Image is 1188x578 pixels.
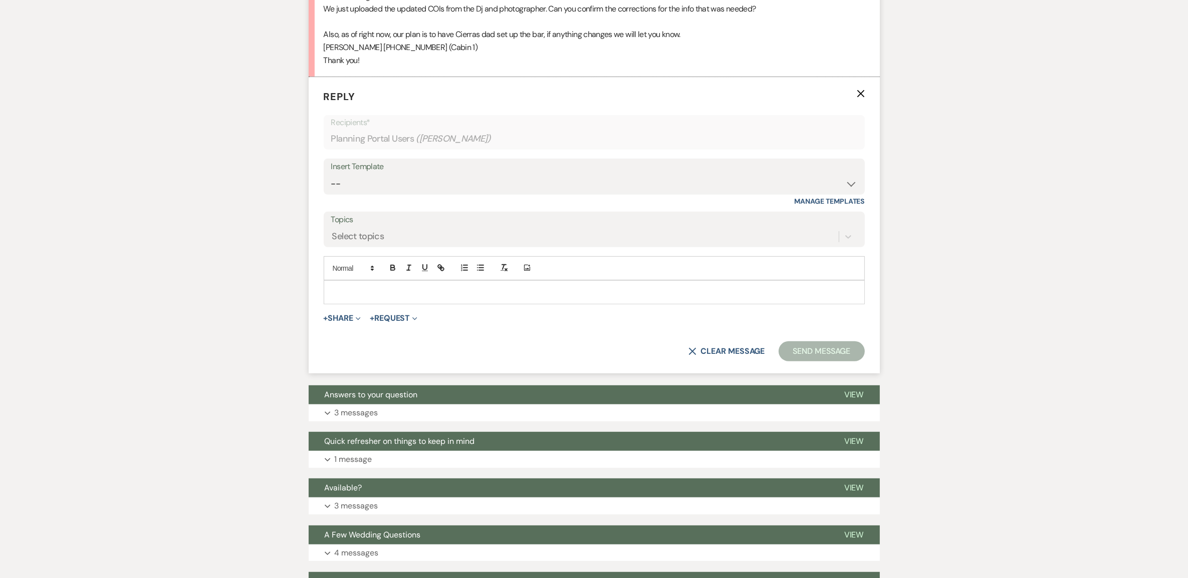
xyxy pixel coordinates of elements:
button: Clear message [688,347,765,355]
p: Thank you! [324,54,865,67]
div: Insert Template [331,160,857,174]
p: 3 messages [335,499,378,512]
p: We just uploaded the updated COIs from the Dj and photographer. Can you confirm the corrections f... [324,3,865,16]
span: View [844,529,864,540]
span: View [844,436,864,446]
p: Also, as of right now, our plan is to have Cierras dad set up the bar, if anything changes we wil... [324,28,865,41]
button: Quick refresher on things to keep in mind [309,432,828,451]
span: ( [PERSON_NAME] ) [416,132,491,146]
button: 1 message [309,451,880,468]
a: Manage Templates [795,197,865,206]
button: 3 messages [309,497,880,514]
button: View [828,478,880,497]
button: Request [370,314,417,322]
span: + [370,314,374,322]
p: 3 messages [335,406,378,419]
button: Available? [309,478,828,497]
div: Planning Portal Users [331,129,857,149]
button: View [828,525,880,544]
button: A Few Wedding Questions [309,525,828,544]
div: Select topics [332,230,384,243]
button: View [828,385,880,404]
span: View [844,482,864,493]
button: 3 messages [309,404,880,421]
span: Answers to your question [325,389,418,400]
button: Send Message [779,341,864,361]
span: Reply [324,90,356,103]
p: [PERSON_NAME] [PHONE_NUMBER] (Cabin 1) [324,41,865,54]
p: 4 messages [335,546,379,559]
span: Available? [325,482,362,493]
span: A Few Wedding Questions [325,529,421,540]
span: View [844,389,864,400]
button: 4 messages [309,544,880,561]
button: Answers to your question [309,385,828,404]
p: 1 message [335,453,372,466]
span: + [324,314,328,322]
button: Share [324,314,361,322]
span: Quick refresher on things to keep in mind [325,436,475,446]
button: View [828,432,880,451]
p: Recipients* [331,116,857,129]
label: Topics [331,213,857,227]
